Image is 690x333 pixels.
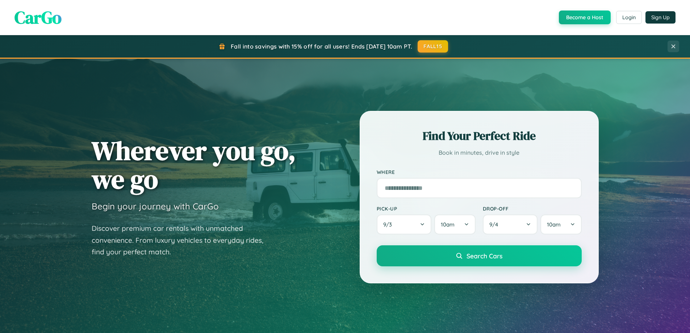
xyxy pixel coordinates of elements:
[377,245,582,266] button: Search Cars
[489,221,502,228] span: 9 / 4
[231,43,412,50] span: Fall into savings with 15% off for all users! Ends [DATE] 10am PT.
[559,11,611,24] button: Become a Host
[92,222,273,258] p: Discover premium car rentals with unmatched convenience. From luxury vehicles to everyday rides, ...
[377,205,476,212] label: Pick-up
[377,169,582,175] label: Where
[383,221,396,228] span: 9 / 3
[645,11,676,24] button: Sign Up
[540,215,581,234] button: 10am
[377,147,582,158] p: Book in minutes, drive in style
[434,215,475,234] button: 10am
[547,221,561,228] span: 10am
[483,215,538,234] button: 9/4
[418,40,448,53] button: FALL15
[441,221,455,228] span: 10am
[616,11,642,24] button: Login
[92,136,296,193] h1: Wherever you go, we go
[483,205,582,212] label: Drop-off
[92,201,219,212] h3: Begin your journey with CarGo
[14,5,62,29] span: CarGo
[467,252,502,260] span: Search Cars
[377,215,432,234] button: 9/3
[377,128,582,144] h2: Find Your Perfect Ride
